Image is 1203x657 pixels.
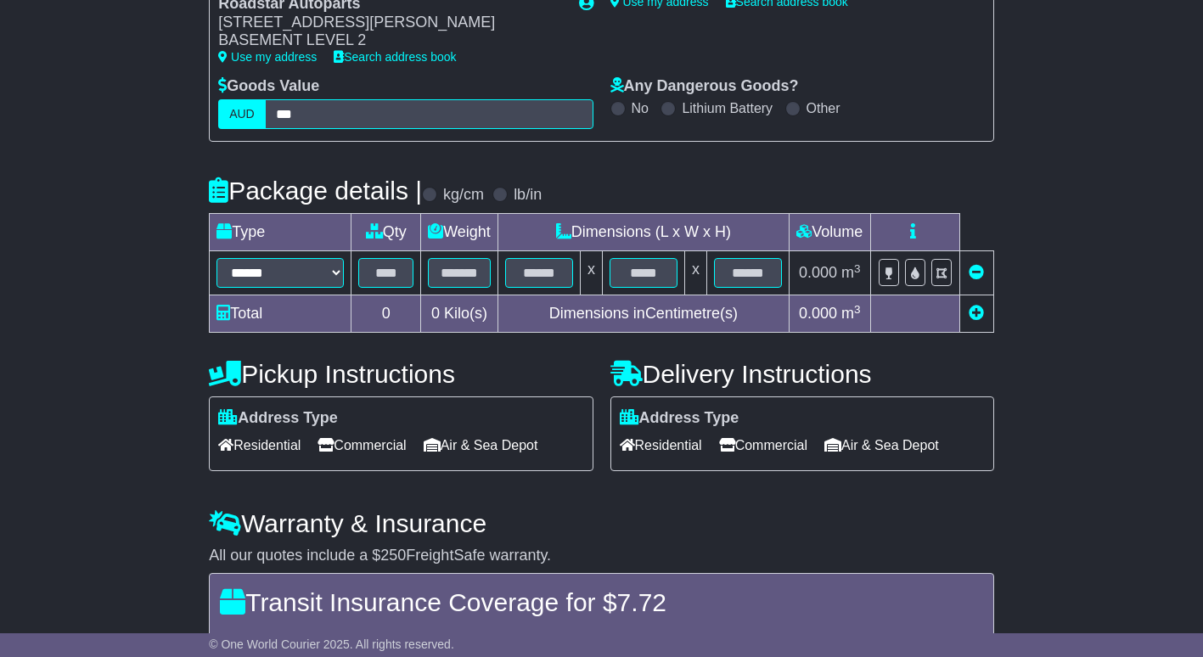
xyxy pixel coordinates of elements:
[841,305,861,322] span: m
[514,186,542,205] label: lb/in
[218,432,301,458] span: Residential
[351,295,421,333] td: 0
[580,251,602,295] td: x
[824,432,939,458] span: Air & Sea Depot
[443,186,484,205] label: kg/cm
[854,303,861,316] sup: 3
[684,251,706,295] td: x
[789,214,870,251] td: Volume
[799,305,837,322] span: 0.000
[209,547,994,565] div: All our quotes include a $ FreightSafe warranty.
[969,264,984,281] a: Remove this item
[218,99,266,129] label: AUD
[218,31,561,50] div: BASEMENT LEVEL 2
[807,100,840,116] label: Other
[209,177,422,205] h4: Package details |
[424,432,538,458] span: Air & Sea Depot
[218,50,317,64] a: Use my address
[220,588,983,616] h4: Transit Insurance Coverage for $
[620,432,702,458] span: Residential
[498,295,789,333] td: Dimensions in Centimetre(s)
[210,214,351,251] td: Type
[209,509,994,537] h4: Warranty & Insurance
[421,214,498,251] td: Weight
[610,77,799,96] label: Any Dangerous Goods?
[351,214,421,251] td: Qty
[854,262,861,275] sup: 3
[209,360,593,388] h4: Pickup Instructions
[841,264,861,281] span: m
[431,305,440,322] span: 0
[610,360,994,388] h4: Delivery Instructions
[218,14,561,32] div: [STREET_ADDRESS][PERSON_NAME]
[617,588,666,616] span: 7.72
[380,547,406,564] span: 250
[209,637,454,651] span: © One World Courier 2025. All rights reserved.
[632,100,649,116] label: No
[218,77,319,96] label: Goods Value
[969,305,984,322] a: Add new item
[218,409,338,428] label: Address Type
[334,50,456,64] a: Search address book
[210,295,351,333] td: Total
[620,409,739,428] label: Address Type
[719,432,807,458] span: Commercial
[498,214,789,251] td: Dimensions (L x W x H)
[799,264,837,281] span: 0.000
[421,295,498,333] td: Kilo(s)
[318,432,406,458] span: Commercial
[682,100,773,116] label: Lithium Battery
